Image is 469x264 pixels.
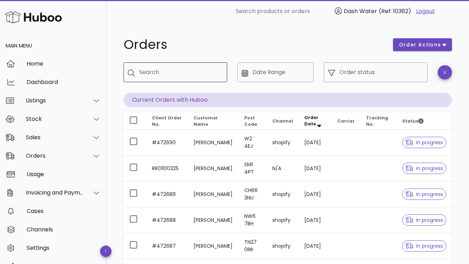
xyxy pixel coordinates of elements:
td: #472689 [146,181,188,207]
th: Status [397,113,452,130]
th: Carrier [332,113,360,130]
span: in progress [405,243,443,248]
td: shopify [267,207,299,233]
span: in progress [405,166,443,171]
div: Home [27,60,101,67]
div: Listings [26,97,84,104]
div: Settings [27,245,101,251]
td: RR01100325 [146,156,188,181]
span: Client Order No. [152,115,182,127]
th: Client Order No. [146,113,188,130]
span: Carrier [337,118,355,124]
span: in progress [405,192,443,197]
span: Tracking No. [366,115,388,127]
td: N/A [267,156,299,181]
td: [PERSON_NAME] [188,181,239,207]
span: Channel [272,118,293,124]
td: #472690 [146,130,188,156]
span: Post Code [244,115,257,127]
td: #472688 [146,207,188,233]
td: SM1 4PT [239,156,267,181]
td: #472687 [146,233,188,259]
td: [DATE] [299,181,332,207]
th: Order Date: Sorted descending. Activate to remove sorting. [299,113,332,130]
span: in progress [405,218,443,223]
td: W2 4EJ [239,130,267,156]
th: Tracking No. [360,113,397,130]
td: [PERSON_NAME] [188,156,239,181]
td: CH66 3NU [239,181,267,207]
td: NW6 7BH [239,207,267,233]
span: Order Date [304,114,318,127]
td: [PERSON_NAME] [188,130,239,156]
div: Orders [26,152,84,159]
td: [DATE] [299,233,332,259]
div: Invoicing and Payments [26,189,84,196]
span: in progress [405,140,443,145]
div: Dashboard [27,79,101,85]
td: TN27 0RR [239,233,267,259]
div: Usage [27,171,101,178]
td: [PERSON_NAME] [188,207,239,233]
div: Cases [27,208,101,214]
div: Channels [27,226,101,233]
td: shopify [267,233,299,259]
th: Customer Name [188,113,239,130]
p: Current Orders with Huboo [124,93,452,107]
td: shopify [267,130,299,156]
span: Dash Water [344,7,377,15]
span: order actions [399,41,441,49]
h1: Orders [124,38,385,51]
span: Customer Name [193,115,218,127]
th: Post Code [239,113,267,130]
img: Huboo Logo [5,10,62,25]
td: [PERSON_NAME] [188,233,239,259]
td: [DATE] [299,130,332,156]
span: (Ref: 10362) [379,7,411,15]
span: Status [402,118,424,124]
td: [DATE] [299,207,332,233]
div: Stock [26,116,84,122]
button: order actions [393,38,452,51]
th: Channel [267,113,299,130]
td: [DATE] [299,156,332,181]
a: Logout [416,7,435,16]
td: shopify [267,181,299,207]
div: Sales [26,134,84,141]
